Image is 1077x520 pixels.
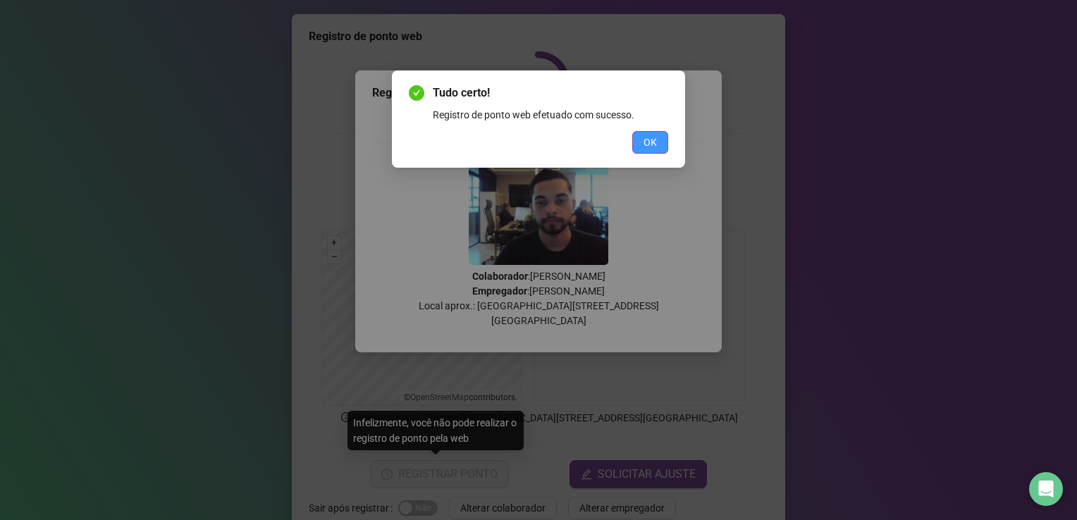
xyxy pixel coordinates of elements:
[433,107,668,123] div: Registro de ponto web efetuado com sucesso.
[632,131,668,154] button: OK
[409,85,424,101] span: check-circle
[644,135,657,150] span: OK
[1029,472,1063,506] div: Open Intercom Messenger
[433,85,668,101] span: Tudo certo!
